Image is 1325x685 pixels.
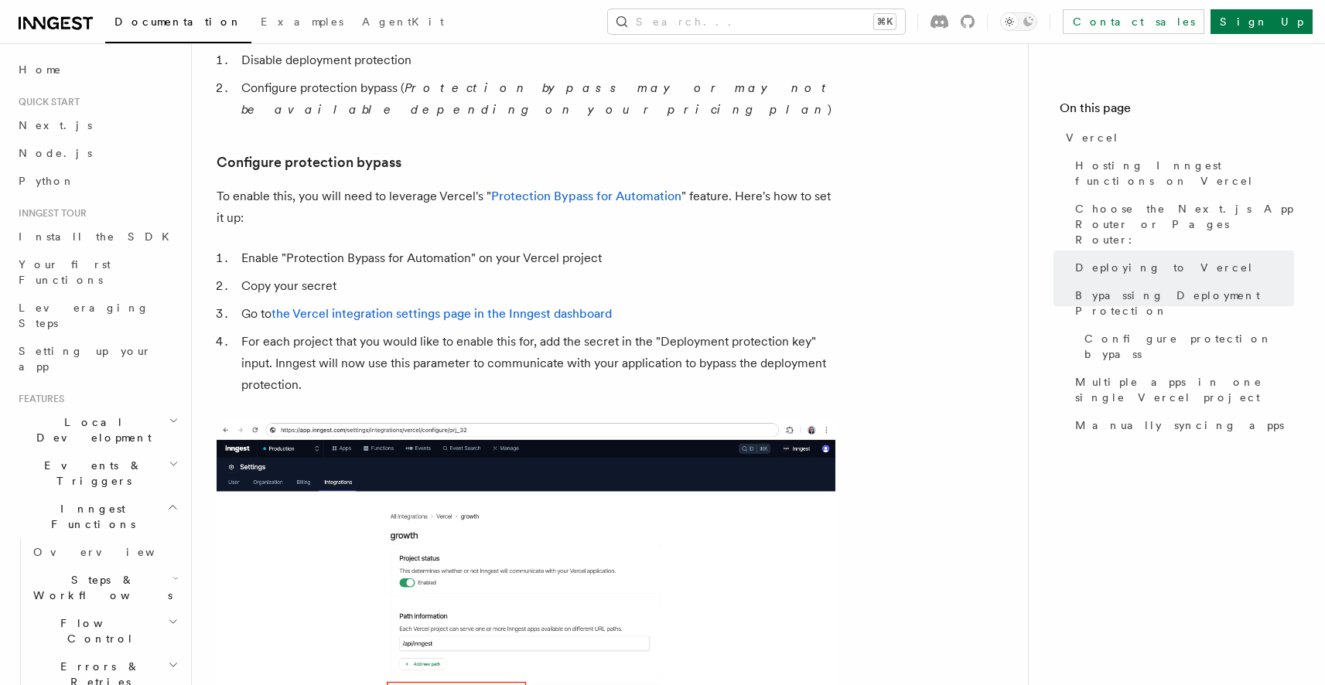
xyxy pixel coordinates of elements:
span: Inngest tour [12,207,87,220]
a: Leveraging Steps [12,294,182,337]
a: Examples [251,5,353,42]
span: Events & Triggers [12,458,169,489]
li: Disable deployment protection [237,49,835,71]
span: Leveraging Steps [19,302,149,329]
span: Examples [261,15,343,28]
button: Toggle dark mode [1000,12,1037,31]
a: Node.js [12,139,182,167]
em: Protection bypass may or may not be available depending on your pricing plan [241,80,833,117]
span: Local Development [12,414,169,445]
a: Vercel [1060,124,1294,152]
h4: On this page [1060,99,1294,124]
a: the Vercel integration settings page in the Inngest dashboard [271,306,612,321]
span: Overview [33,546,193,558]
a: Overview [27,538,182,566]
span: Your first Functions [19,258,111,286]
span: Home [19,62,62,77]
span: Python [19,175,75,187]
li: Go to [237,303,835,325]
a: Setting up your app [12,337,182,380]
a: Choose the Next.js App Router or Pages Router: [1069,195,1294,254]
a: Contact sales [1063,9,1204,34]
span: Steps & Workflows [27,572,172,603]
a: AgentKit [353,5,453,42]
a: Multiple apps in one single Vercel project [1069,368,1294,411]
p: To enable this, you will need to leverage Vercel's " " feature. Here's how to set it up: [217,186,835,229]
a: Sign Up [1211,9,1313,34]
a: Configure protection bypass [1078,325,1294,368]
a: Deploying to Vercel [1069,254,1294,281]
a: Bypassing Deployment Protection [1069,281,1294,325]
span: Hosting Inngest functions on Vercel [1075,158,1294,189]
li: Enable "Protection Bypass for Automation" on your Vercel project [237,247,835,269]
a: Your first Functions [12,250,182,294]
span: Next.js [19,119,92,131]
button: Inngest Functions [12,495,182,538]
button: Events & Triggers [12,452,182,495]
a: Configure protection bypass [217,152,401,173]
a: Python [12,167,182,195]
span: Flow Control [27,615,168,646]
span: Choose the Next.js App Router or Pages Router: [1075,201,1294,247]
span: Install the SDK [19,230,179,243]
kbd: ⌘K [874,14,896,29]
a: Manually syncing apps [1069,411,1294,439]
button: Steps & Workflows [27,566,182,609]
a: Home [12,56,182,83]
li: For each project that you would like to enable this for, add the secret in the "Deployment protec... [237,331,835,396]
span: Node.js [19,147,92,159]
a: Documentation [105,5,251,43]
a: Hosting Inngest functions on Vercel [1069,152,1294,195]
span: AgentKit [362,15,444,28]
span: Configure protection bypass [1084,331,1294,362]
button: Search...⌘K [608,9,905,34]
a: Install the SDK [12,223,182,250]
span: Manually syncing apps [1075,417,1284,433]
span: Multiple apps in one single Vercel project [1075,374,1294,405]
span: Deploying to Vercel [1075,260,1254,275]
li: Copy your secret [237,275,835,297]
button: Local Development [12,408,182,452]
span: Inngest Functions [12,501,167,532]
button: Flow Control [27,609,182,653]
a: Protection Bypass for Automation [491,189,681,203]
li: Configure protection bypass ( ) [237,77,835,121]
a: Next.js [12,111,182,139]
span: Vercel [1066,130,1119,145]
span: Setting up your app [19,345,152,373]
span: Bypassing Deployment Protection [1075,288,1294,319]
span: Documentation [114,15,242,28]
span: Features [12,393,64,405]
span: Quick start [12,96,80,108]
